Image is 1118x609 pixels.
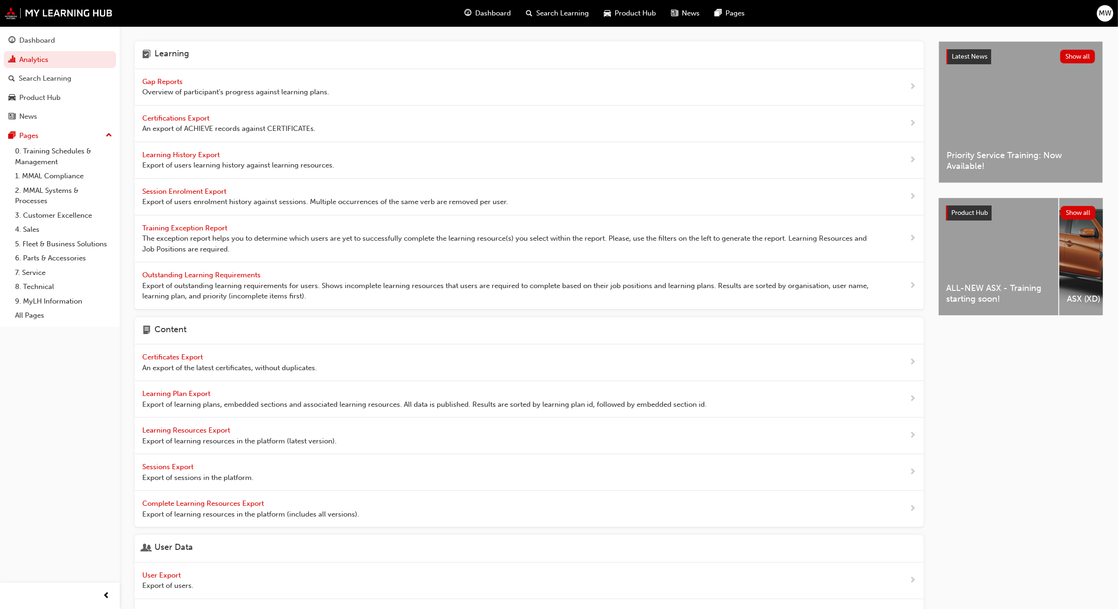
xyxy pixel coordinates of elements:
[4,32,116,49] a: Dashboard
[682,8,700,19] span: News
[154,325,186,337] h4: Content
[11,308,116,323] a: All Pages
[19,92,61,103] div: Product Hub
[8,37,15,45] span: guage-icon
[142,114,211,122] span: Certifications Export
[11,144,116,169] a: 0. Training Schedules & Management
[142,363,317,373] span: An export of the latest certificates, without duplicates.
[909,191,916,203] span: next-icon
[8,56,15,64] span: chart-icon
[615,8,656,19] span: Product Hub
[142,580,193,591] span: Export of users.
[5,7,113,19] img: mmal
[142,325,151,337] span: page-icon
[142,271,262,279] span: Outstanding Learning Requirements
[154,542,193,555] h4: User Data
[708,4,753,23] a: pages-iconPages
[1061,206,1096,220] button: Show all
[11,169,116,183] a: 1. MMAL Compliance
[142,426,232,434] span: Learning Resources Export
[142,187,228,196] span: Session Enrolment Export
[142,463,195,471] span: Sessions Export
[909,280,916,292] span: next-icon
[8,113,15,121] span: news-icon
[909,118,916,129] span: next-icon
[726,8,745,19] span: Pages
[19,73,71,84] div: Search Learning
[526,8,533,19] span: search-icon
[465,8,472,19] span: guage-icon
[715,8,722,19] span: pages-icon
[604,8,611,19] span: car-icon
[8,94,15,102] span: car-icon
[947,49,1095,64] a: Latest NewsShow all
[19,35,55,46] div: Dashboard
[909,81,916,93] span: next-icon
[135,491,924,527] a: Complete Learning Resources Export Export of learning resources in the platform (includes all ver...
[8,75,15,83] span: search-icon
[142,151,222,159] span: Learning History Export
[11,237,116,251] a: 5. Fleet & Business Solutions
[909,233,916,244] span: next-icon
[11,266,116,280] a: 7. Service
[1097,5,1113,22] button: MW
[142,436,337,447] span: Export of learning resources in the platform (latest version).
[909,357,916,368] span: next-icon
[154,49,189,61] h4: Learning
[142,87,329,98] span: Overview of participant's progress against learning plans.
[946,206,1095,221] a: Product HubShow all
[11,251,116,266] a: 6. Parts & Accessories
[951,209,988,217] span: Product Hub
[135,179,924,215] a: Session Enrolment Export Export of users enrolment history against sessions. Multiple occurrences...
[142,197,508,207] span: Export of users enrolment history against sessions. Multiple occurrences of the same verb are rem...
[19,130,39,141] div: Pages
[142,499,266,508] span: Complete Learning Resources Export
[909,575,916,586] span: next-icon
[106,129,112,142] span: up-icon
[457,4,519,23] a: guage-iconDashboard
[537,8,589,19] span: Search Learning
[142,281,879,302] span: Export of outstanding learning requirements for users. Shows incomplete learning resources that u...
[142,160,334,171] span: Export of users learning history against learning resources.
[142,77,185,86] span: Gap Reports
[142,233,879,254] span: The exception report helps you to determine which users are yet to successfully complete the lear...
[671,8,679,19] span: news-icon
[952,53,987,61] span: Latest News
[135,344,924,381] a: Certificates Export An export of the latest certificates, without duplicates.next-icon
[11,208,116,223] a: 3. Customer Excellence
[939,41,1103,183] a: Latest NewsShow allPriority Service Training: Now Available!
[142,123,316,134] span: An export of ACHIEVE records against CERTIFICATEs.
[142,224,229,232] span: Training Exception Report
[4,89,116,107] a: Product Hub
[476,8,511,19] span: Dashboard
[8,132,15,140] span: pages-icon
[135,381,924,418] a: Learning Plan Export Export of learning plans, embedded sections and associated learning resource...
[11,294,116,309] a: 9. MyLH Information
[135,563,924,599] a: User Export Export of users.next-icon
[909,393,916,405] span: next-icon
[1060,50,1095,63] button: Show all
[11,280,116,294] a: 8. Technical
[142,49,151,61] span: learning-icon
[664,4,708,23] a: news-iconNews
[135,454,924,491] a: Sessions Export Export of sessions in the platform.next-icon
[519,4,597,23] a: search-iconSearch Learning
[909,430,916,442] span: next-icon
[135,418,924,454] a: Learning Resources Export Export of learning resources in the platform (latest version).next-icon
[142,542,151,555] span: user-icon
[135,106,924,142] a: Certifications Export An export of ACHIEVE records against CERTIFICATEs.next-icon
[142,399,707,410] span: Export of learning plans, embedded sections and associated learning resources. All data is publis...
[946,283,1051,304] span: ALL-NEW ASX - Training starting soon!
[142,353,205,361] span: Certificates Export
[4,127,116,145] button: Pages
[142,571,183,579] span: User Export
[939,198,1058,315] a: ALL-NEW ASX - Training starting soon!
[142,509,359,520] span: Export of learning resources in the platform (includes all versions).
[135,215,924,263] a: Training Exception Report The exception report helps you to determine which users are yet to succ...
[103,590,110,602] span: prev-icon
[11,222,116,237] a: 4. Sales
[135,262,924,310] a: Outstanding Learning Requirements Export of outstanding learning requirements for users. Shows in...
[1099,8,1111,19] span: MW
[135,142,924,179] a: Learning History Export Export of users learning history against learning resources.next-icon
